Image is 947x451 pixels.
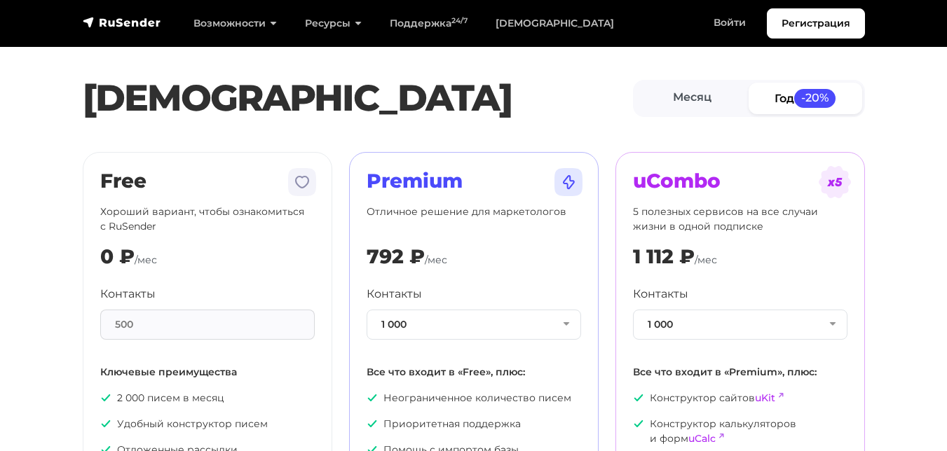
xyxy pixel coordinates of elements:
[135,254,157,266] span: /мес
[633,418,644,429] img: icon-ok.svg
[482,9,628,38] a: [DEMOGRAPHIC_DATA]
[633,286,688,303] label: Контакты
[794,89,836,108] span: -20%
[633,391,847,405] p: Конструктор сайтов
[367,245,425,269] div: 792 ₽
[367,391,581,405] p: Неограниченное количество писем
[633,204,847,234] p: 5 полезных сервисов на все случаи жизни в одной подписке
[367,286,422,303] label: Контакты
[688,432,716,445] a: uCalc
[633,245,695,269] div: 1 112 ₽
[367,417,581,431] p: Приоритетная поддержка
[818,165,852,199] img: tarif-ucombo.svg
[755,391,775,404] a: uKit
[100,418,111,429] img: icon-ok.svg
[100,365,315,380] p: Ключевые преимущества
[367,392,378,403] img: icon-ok.svg
[83,76,633,120] h1: [DEMOGRAPHIC_DATA]
[367,310,581,340] button: 1 000
[633,310,847,340] button: 1 000
[636,83,749,114] a: Месяц
[633,365,847,380] p: Все что входит в «Premium», плюс:
[376,9,482,38] a: Поддержка24/7
[100,286,156,303] label: Контакты
[367,169,581,193] h2: Premium
[100,392,111,403] img: icon-ok.svg
[100,204,315,234] p: Хороший вариант, чтобы ознакомиться с RuSender
[367,365,581,380] p: Все что входит в «Free», плюс:
[83,15,161,29] img: RuSender
[367,204,581,234] p: Отличное решение для маркетологов
[695,254,717,266] span: /мес
[451,16,468,25] sup: 24/7
[285,165,319,199] img: tarif-free.svg
[633,417,847,446] p: Конструктор калькуляторов и форм
[633,169,847,193] h2: uCombo
[552,165,585,199] img: tarif-premium.svg
[100,169,315,193] h2: Free
[367,418,378,429] img: icon-ok.svg
[179,9,291,38] a: Возможности
[100,417,315,431] p: Удобный конструктор писем
[700,8,760,37] a: Войти
[100,391,315,405] p: 2 000 писем в месяц
[749,83,862,114] a: Год
[100,245,135,269] div: 0 ₽
[291,9,376,38] a: Ресурсы
[633,392,644,403] img: icon-ok.svg
[767,8,865,39] a: Регистрация
[425,254,447,266] span: /мес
